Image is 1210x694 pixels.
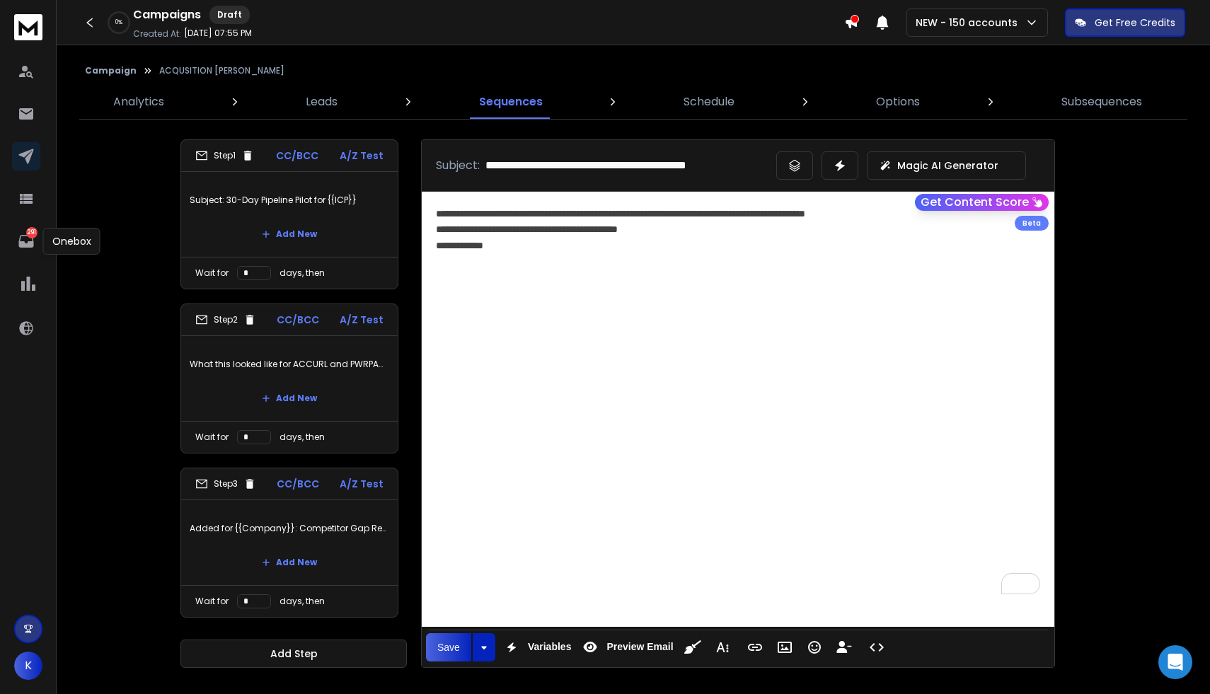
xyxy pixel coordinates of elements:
[113,93,164,110] p: Analytics
[190,180,389,220] p: Subject: 30-Day Pipeline Pilot for {{ICP}}
[180,468,398,618] li: Step3CC/BCCA/Z TestAdded for {{Company}}: Competitor Gap ReportAdd NewWait fordays, then
[14,652,42,680] button: K
[897,158,998,173] p: Magic AI Generator
[14,14,42,40] img: logo
[868,85,928,119] a: Options
[280,267,325,279] p: days, then
[801,633,828,661] button: Emoticons
[831,633,858,661] button: Insert Unsubscribe Link
[577,633,676,661] button: Preview Email
[604,641,676,653] span: Preview Email
[180,640,407,668] button: Add Step
[679,633,706,661] button: Clean HTML
[422,192,1054,608] div: To enrich screen reader interactions, please activate Accessibility in Grammarly extension settings
[340,149,384,163] p: A/Z Test
[195,478,256,490] div: Step 3
[280,432,325,443] p: days, then
[1015,216,1049,231] div: Beta
[1053,85,1151,119] a: Subsequences
[277,477,319,491] p: CC/BCC
[498,633,575,661] button: Variables
[276,149,318,163] p: CC/BCC
[876,93,920,110] p: Options
[280,596,325,607] p: days, then
[209,6,250,24] div: Draft
[190,509,389,548] p: Added for {{Company}}: Competitor Gap Report
[85,65,137,76] button: Campaign
[133,28,181,40] p: Created At:
[916,16,1023,30] p: NEW - 150 accounts
[915,194,1049,211] button: Get Content Score
[250,220,328,248] button: Add New
[250,384,328,412] button: Add New
[195,432,229,443] p: Wait for
[43,228,100,255] div: Onebox
[684,93,734,110] p: Schedule
[115,18,122,27] p: 0 %
[195,267,229,279] p: Wait for
[675,85,743,119] a: Schedule
[479,93,543,110] p: Sequences
[1061,93,1142,110] p: Subsequences
[184,28,252,39] p: [DATE] 07:55 PM
[180,139,398,289] li: Step1CC/BCCA/Z TestSubject: 30-Day Pipeline Pilot for {{ICP}}Add NewWait fordays, then
[709,633,736,661] button: More Text
[277,313,319,327] p: CC/BCC
[159,65,284,76] p: ACQUSITION [PERSON_NAME]
[340,313,384,327] p: A/Z Test
[471,85,551,119] a: Sequences
[742,633,768,661] button: Insert Link (⌘K)
[195,596,229,607] p: Wait for
[426,633,471,661] button: Save
[250,548,328,577] button: Add New
[105,85,173,119] a: Analytics
[1065,8,1185,37] button: Get Free Credits
[867,151,1026,180] button: Magic AI Generator
[195,149,254,162] div: Step 1
[12,227,40,255] a: 291
[297,85,346,119] a: Leads
[1158,645,1192,679] div: Open Intercom Messenger
[436,157,480,174] p: Subject:
[863,633,890,661] button: Code View
[133,6,201,23] h1: Campaigns
[180,303,398,453] li: Step2CC/BCCA/Z TestWhat this looked like for ACCURL and PWRPACKAdd NewWait fordays, then
[306,93,338,110] p: Leads
[525,641,575,653] span: Variables
[190,345,389,384] p: What this looked like for ACCURL and PWRPACK
[1095,16,1175,30] p: Get Free Credits
[195,313,256,326] div: Step 2
[771,633,798,661] button: Insert Image (⌘P)
[340,477,384,491] p: A/Z Test
[26,227,38,238] p: 291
